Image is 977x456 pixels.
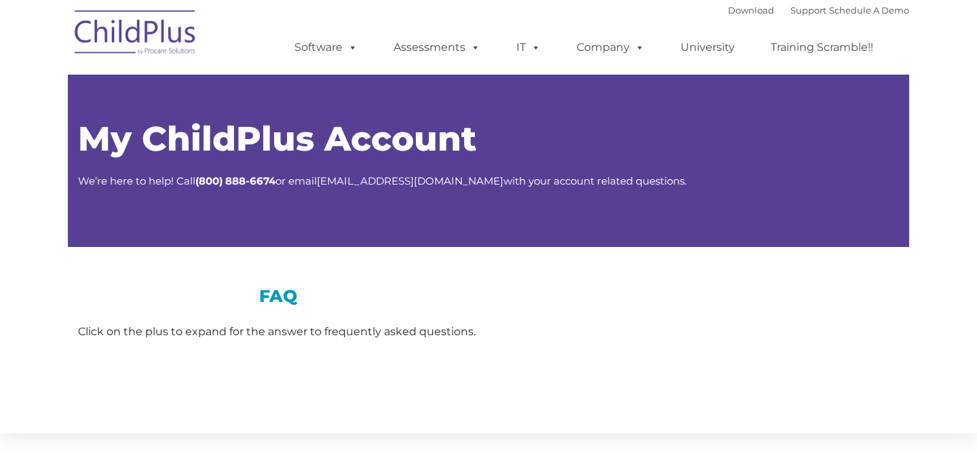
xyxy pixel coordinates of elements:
h3: FAQ [78,288,478,305]
a: Training Scramble!! [757,34,887,61]
img: ChildPlus by Procare Solutions [68,1,204,69]
span: We’re here to help! Call or email with your account related questions. [78,174,687,187]
div: Click on the plus to expand for the answer to frequently asked questions. [78,322,478,342]
font: | [728,5,909,16]
a: Download [728,5,774,16]
a: Software [281,34,371,61]
a: Schedule A Demo [829,5,909,16]
a: Support [790,5,826,16]
strong: ( [195,174,199,187]
strong: 800) 888-6674 [199,174,275,187]
a: Assessments [380,34,494,61]
a: IT [503,34,554,61]
a: Company [563,34,658,61]
span: My ChildPlus Account [78,118,476,159]
a: [EMAIL_ADDRESS][DOMAIN_NAME] [317,174,503,187]
a: University [667,34,748,61]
